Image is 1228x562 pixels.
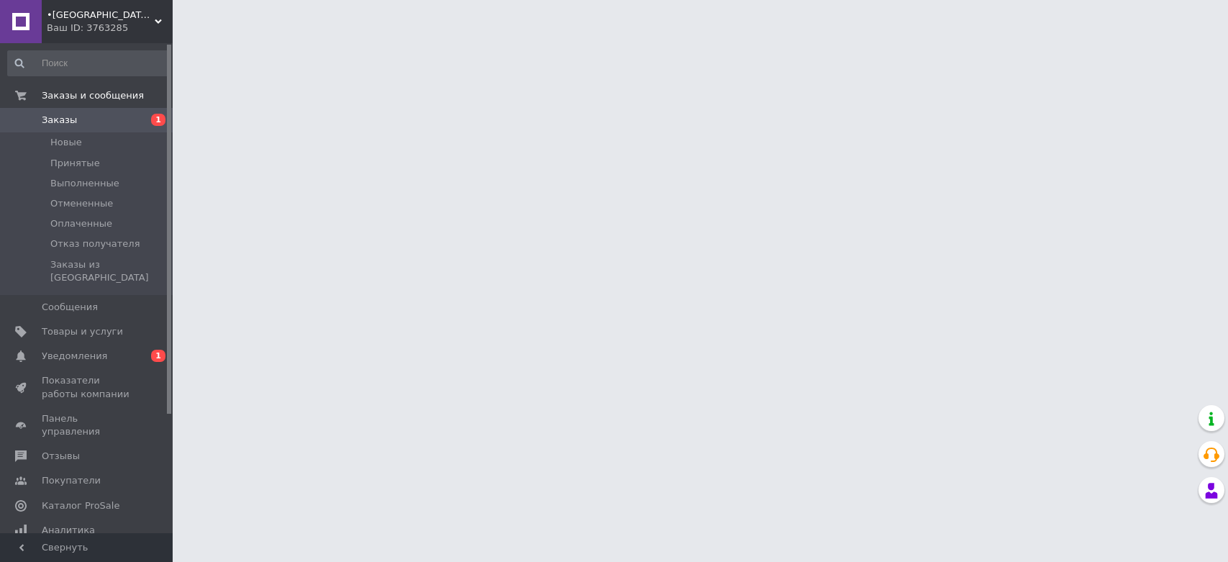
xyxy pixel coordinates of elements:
span: Каталог ProSale [42,499,119,512]
span: Уведомления [42,350,107,363]
span: Аналитика [42,524,95,537]
span: Выполненные [50,177,119,190]
span: Отзывы [42,450,80,463]
span: Новые [50,136,82,149]
span: 1 [151,350,165,362]
div: Ваш ID: 3763285 [47,22,173,35]
span: •IVVI• [47,9,155,22]
span: Товары и услуги [42,325,123,338]
span: Отказ получателя [50,237,140,250]
input: Поиск [7,50,169,76]
span: Сообщения [42,301,98,314]
span: Отмененные [50,197,113,210]
span: Панель управления [42,412,133,438]
span: Оплаченные [50,217,112,230]
span: Показатели работы компании [42,374,133,400]
span: Покупатели [42,474,101,487]
span: 1 [151,114,165,126]
span: Принятые [50,157,100,170]
span: Заказы и сообщения [42,89,144,102]
span: Заказы [42,114,77,127]
span: Заказы из [GEOGRAPHIC_DATA] [50,258,168,284]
